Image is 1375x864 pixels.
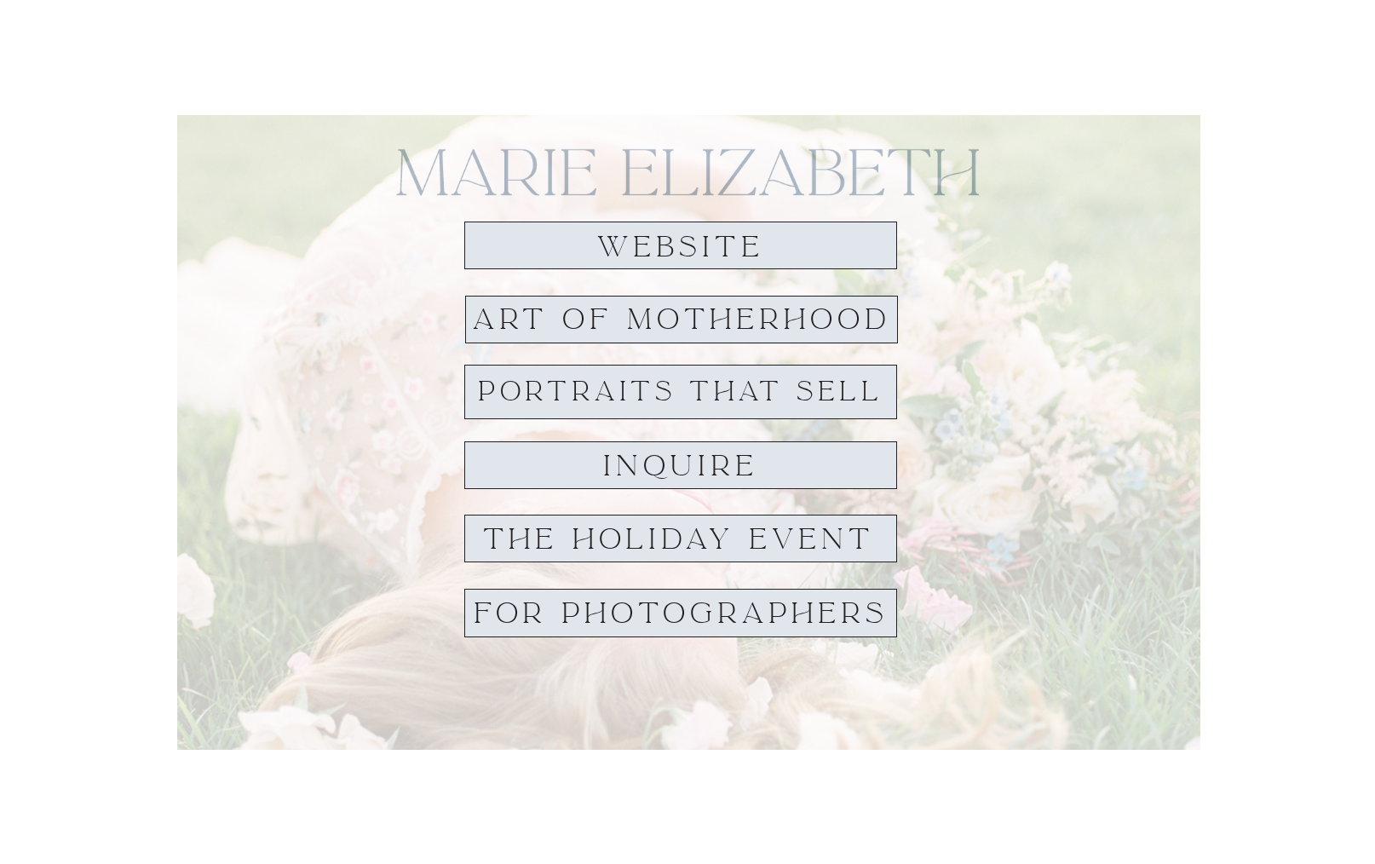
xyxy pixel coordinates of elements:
a: website [583,232,779,263]
a: PORTRAITS THAT SELL [464,377,897,407]
a: Art of Motherhood [472,304,892,335]
a: inquire [592,451,769,481]
a: For Photographers [471,598,890,628]
a: THE HOLIDAY EVENT [465,524,891,554]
